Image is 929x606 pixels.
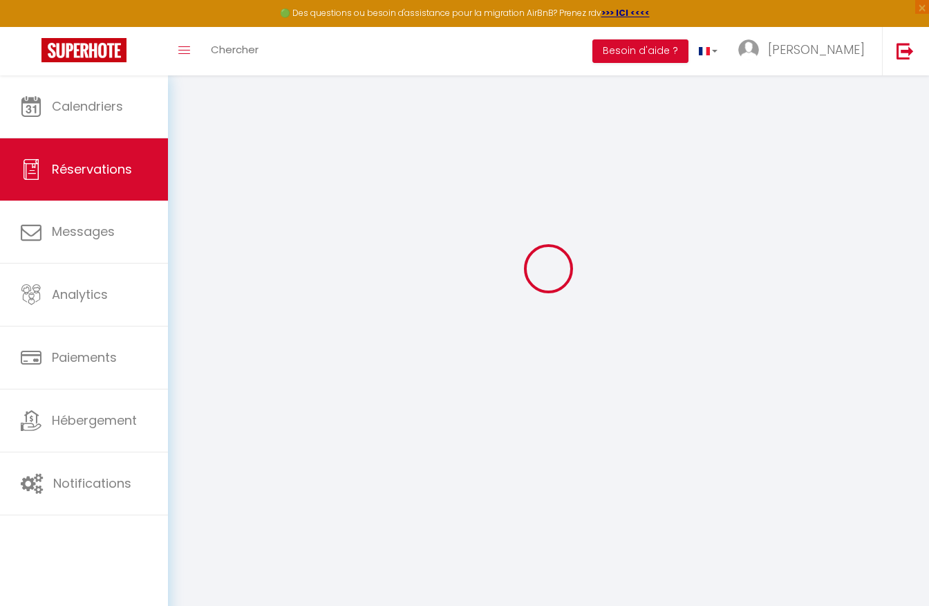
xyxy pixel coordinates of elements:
span: Réservations [52,160,132,178]
img: ... [738,39,759,60]
span: Analytics [52,286,108,303]
span: Messages [52,223,115,240]
span: [PERSON_NAME] [768,41,865,58]
img: logout [897,42,914,59]
span: Paiements [52,349,117,366]
a: ... [PERSON_NAME] [728,27,882,75]
a: Chercher [200,27,269,75]
span: Notifications [53,475,131,492]
span: Chercher [211,42,259,57]
a: >>> ICI <<<< [601,7,650,19]
span: Hébergement [52,412,137,429]
button: Besoin d'aide ? [592,39,688,63]
span: Calendriers [52,98,123,115]
img: Super Booking [41,38,126,62]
